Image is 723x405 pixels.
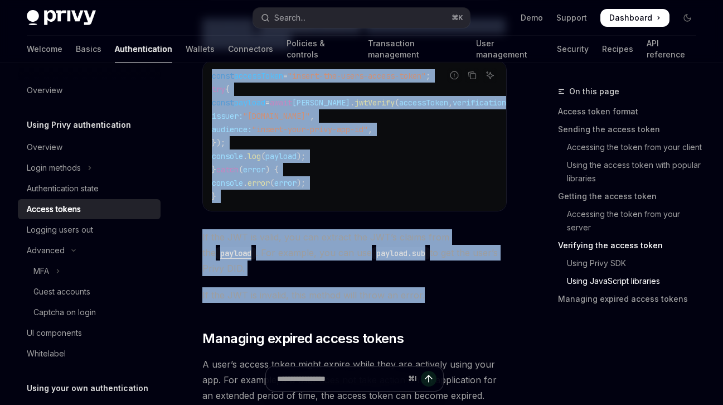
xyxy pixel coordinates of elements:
[283,71,288,81] span: =
[261,151,265,161] span: (
[202,356,507,403] span: A user’s access token might expire while they are actively using your app. For example, if a user...
[27,244,65,257] div: Advanced
[18,199,161,219] a: Access tokens
[248,178,270,188] span: error
[265,151,297,161] span: payload
[225,84,230,94] span: {
[27,141,62,154] div: Overview
[292,98,350,108] span: [PERSON_NAME]
[453,98,520,108] span: verificationKey
[27,202,81,216] div: Access tokens
[202,287,507,303] span: If the JWT is invalid, this method will throw an error.
[558,205,705,237] a: Accessing the token from your server
[355,98,395,108] span: jwtVerify
[448,98,453,108] span: ,
[557,36,589,62] a: Security
[27,223,93,237] div: Logging users out
[216,247,256,258] a: payload
[274,11,305,25] div: Search...
[558,254,705,272] a: Using Privy SDK
[521,12,543,23] a: Demo
[212,138,225,148] span: });
[252,124,368,134] span: "insert-your-privy-app-id"
[476,36,544,62] a: User management
[678,9,696,27] button: Toggle dark mode
[265,165,279,175] span: ) {
[368,36,463,62] a: Transaction management
[558,290,705,308] a: Managing expired access tokens
[202,330,404,348] span: Managing expired access tokens
[27,161,81,175] div: Login methods
[265,98,270,108] span: =
[216,165,239,175] span: catch
[647,36,696,62] a: API reference
[18,302,161,322] a: Captcha on login
[18,220,161,240] a: Logging users out
[368,124,372,134] span: ,
[465,68,479,83] button: Copy the contents from the code block
[558,156,705,187] a: Using the access token with popular libraries
[243,178,248,188] span: .
[395,98,399,108] span: (
[558,138,705,156] a: Accessing the token from your client
[212,84,225,94] span: try
[18,240,161,261] button: Toggle Advanced section
[243,165,265,175] span: error
[27,118,131,132] h5: Using Privy authentication
[243,151,248,161] span: .
[212,191,216,201] span: }
[18,261,161,281] button: Toggle MFA section
[310,111,314,121] span: ,
[27,84,62,97] div: Overview
[274,178,297,188] span: error
[234,98,265,108] span: payload
[569,85,619,98] span: On this page
[33,264,49,278] div: MFA
[558,120,705,138] a: Sending the access token
[248,151,261,161] span: log
[239,165,243,175] span: (
[18,323,161,343] a: UI components
[212,165,216,175] span: }
[297,151,305,161] span: );
[243,111,310,121] span: "[DOMAIN_NAME]"
[18,282,161,302] a: Guest accounts
[421,371,436,387] button: Send message
[234,71,283,81] span: accessToken
[287,36,355,62] a: Policies & controls
[27,36,62,62] a: Welcome
[27,382,148,395] h5: Using your own authentication
[600,9,669,27] a: Dashboard
[558,272,705,290] a: Using JavaScript libraries
[27,182,99,195] div: Authentication state
[372,247,430,259] code: payload.sub
[216,247,256,259] code: payload
[33,306,96,319] div: Captcha on login
[115,36,172,62] a: Authentication
[602,36,633,62] a: Recipes
[18,179,161,199] a: Authentication state
[556,12,587,23] a: Support
[483,68,497,83] button: Ask AI
[558,237,705,254] a: Verifying the access token
[253,8,470,28] button: Open search
[18,137,161,157] a: Overview
[18,344,161,364] a: Whitelabel
[212,178,243,188] span: console
[228,36,273,62] a: Connectors
[212,124,252,134] span: audience:
[350,98,355,108] span: .
[76,36,101,62] a: Basics
[202,229,507,276] span: If the JWT is valid, you can extract the JWT’s claims from the . For example, you can use to get ...
[270,98,292,108] span: await
[558,103,705,120] a: Access token format
[212,111,243,121] span: issuer:
[609,12,652,23] span: Dashboard
[33,285,90,298] div: Guest accounts
[18,158,161,178] button: Toggle Login methods section
[277,367,404,391] input: Ask a question...
[18,80,161,100] a: Overview
[212,98,234,108] span: const
[447,68,462,83] button: Report incorrect code
[558,187,705,205] a: Getting the access token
